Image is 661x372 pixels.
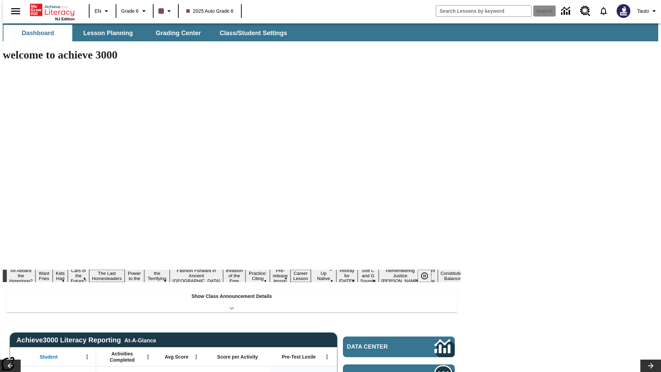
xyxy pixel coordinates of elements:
button: Grade: Grade 6, Select a grade [118,5,151,17]
h1: welcome to achieve 3000 [3,49,461,61]
div: At-A-Glance [124,336,156,344]
button: Slide 15 Soft C and G Sounds [358,267,379,285]
button: Slide 5 The Last Homesteaders [89,270,125,282]
button: Language: EN, Select a language [92,5,114,17]
button: Slide 6 Solar Power to the People [125,265,145,287]
a: Home [30,3,75,17]
img: Avatar [617,4,630,18]
span: Student [40,354,57,360]
button: Slide 13 Cooking Up Native Traditions [311,265,336,287]
button: Slide 3 Dirty Jobs Kids Had To Do [53,259,68,292]
button: Slide 4 Cars of the Future? [68,267,89,285]
button: Slide 11 Pre-release lesson [270,267,291,285]
button: Grading Center [144,25,213,41]
button: Pause [418,270,431,282]
div: Show Class Announcement Details [6,289,457,312]
a: Data Center [557,2,576,21]
span: NJ Edition [55,17,75,21]
span: Avg Score [165,354,188,360]
button: Open Menu [143,352,153,362]
a: Data Center [343,337,455,357]
button: Slide 18 The Constitution's Balancing Act [438,265,471,287]
button: Lesson Planning [74,25,143,41]
div: SubNavbar [3,25,293,41]
span: EN [95,8,101,15]
button: Open Menu [191,352,201,362]
div: SubNavbar [3,23,658,41]
button: Open Menu [82,352,92,362]
div: Home [30,2,75,21]
span: Score per Activity [217,354,258,360]
button: Lesson carousel, Next [640,360,661,372]
span: Achieve3000 Literacy Reporting [17,336,156,344]
button: Open Menu [322,352,332,362]
button: Slide 14 Hooray for Constitution Day! [336,267,358,285]
span: Pre-Test Lexile [282,354,316,360]
button: Class/Student Settings [214,25,293,41]
input: search field [436,6,531,17]
span: 2025 Auto Grade 6 [186,8,234,15]
button: Slide 16 Remembering Justice O'Connor [379,267,422,285]
span: Grade 6 [121,8,139,15]
button: Slide 9 The Invasion of the Free CD [223,262,246,290]
button: Dashboard [3,25,72,41]
button: Slide 12 Career Lesson [291,270,311,282]
div: Pause [418,270,438,282]
span: Data Center [347,343,411,350]
button: Select a new avatar [612,2,634,20]
button: Open side menu [6,1,26,21]
span: Activities Completed [99,351,145,363]
span: Tauto [637,8,649,15]
button: Class color is dark brown. Change class color [156,5,176,17]
a: Notifications [595,2,612,20]
p: Show Class Announcement Details [191,293,272,300]
button: Slide 10 Mixed Practice: Citing Evidence [245,265,270,287]
button: Profile/Settings [634,5,661,17]
button: Slide 7 Attack of the Terrifying Tomatoes [144,265,170,287]
a: Resource Center, Will open in new tab [576,2,595,20]
button: Slide 1 All Aboard the Hyperloop? [7,267,35,285]
button: Slide 2 Do You Want Fries With That? [35,259,53,292]
button: Slide 8 Fashion Forward in Ancient Rome [170,267,223,285]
